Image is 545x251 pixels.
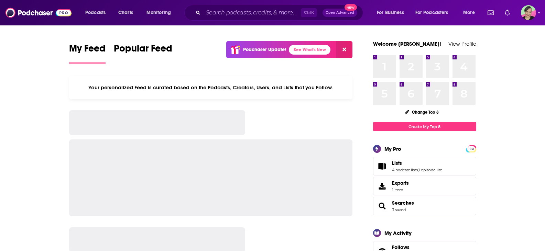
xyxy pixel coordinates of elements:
[467,146,475,151] a: PRO
[289,45,330,55] a: See What's New
[375,181,389,191] span: Exports
[146,8,171,18] span: Monitoring
[392,160,402,166] span: Lists
[392,200,414,206] a: Searches
[69,43,106,64] a: My Feed
[377,8,404,18] span: For Business
[142,7,180,18] button: open menu
[114,43,172,64] a: Popular Feed
[114,7,137,18] a: Charts
[85,8,106,18] span: Podcasts
[69,43,106,58] span: My Feed
[418,168,418,172] span: ,
[485,7,497,19] a: Show notifications dropdown
[384,146,401,152] div: My Pro
[467,146,475,151] span: PRO
[375,161,389,171] a: Lists
[243,47,286,53] p: Podchaser Update!
[372,7,413,18] button: open menu
[392,244,410,250] span: Follows
[375,201,389,211] a: Searches
[114,43,172,58] span: Popular Feed
[392,160,442,166] a: Lists
[392,180,409,186] span: Exports
[323,9,357,17] button: Open AdvancedNew
[373,122,476,131] a: Create My Top 8
[118,8,133,18] span: Charts
[401,108,443,116] button: Change Top 8
[373,41,441,47] a: Welcome [PERSON_NAME]!
[392,244,455,250] a: Follows
[191,5,370,21] div: Search podcasts, credits, & more...
[415,8,448,18] span: For Podcasters
[463,8,475,18] span: More
[203,7,301,18] input: Search podcasts, credits, & more...
[521,5,536,20] span: Logged in as LizDVictoryBelt
[458,7,483,18] button: open menu
[521,5,536,20] button: Show profile menu
[392,207,406,212] a: 3 saved
[69,76,353,99] div: Your personalized Feed is curated based on the Podcasts, Creators, Users, and Lists that you Follow.
[6,6,72,19] img: Podchaser - Follow, Share and Rate Podcasts
[345,4,357,11] span: New
[373,197,476,215] span: Searches
[80,7,115,18] button: open menu
[373,177,476,195] a: Exports
[521,5,536,20] img: User Profile
[301,8,317,17] span: Ctrl K
[384,230,412,236] div: My Activity
[411,7,458,18] button: open menu
[392,168,418,172] a: 4 podcast lists
[448,41,476,47] a: View Profile
[326,11,354,14] span: Open Advanced
[502,7,513,19] a: Show notifications dropdown
[392,187,409,192] span: 1 item
[373,157,476,175] span: Lists
[418,168,442,172] a: 1 episode list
